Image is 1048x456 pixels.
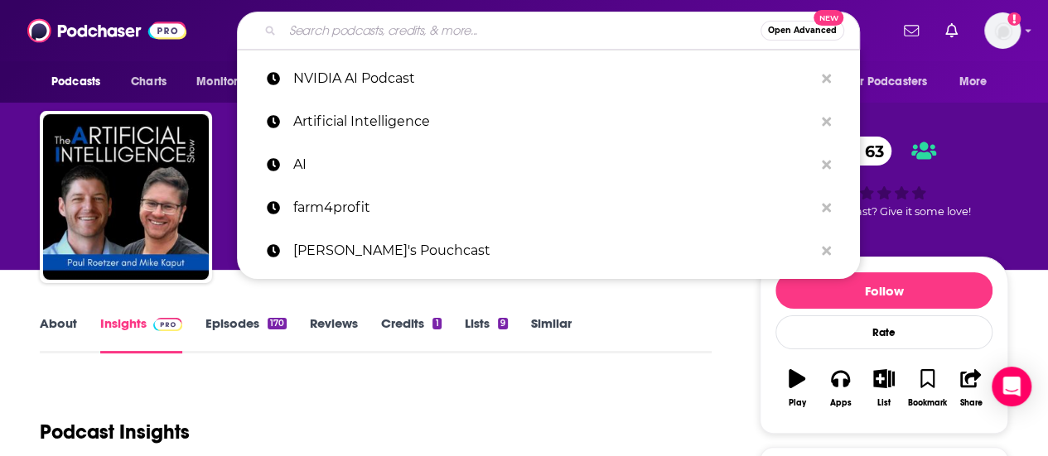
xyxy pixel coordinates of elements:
[40,315,77,353] a: About
[237,186,860,229] a: farm4profit
[153,318,182,331] img: Podchaser Pro
[949,358,992,418] button: Share
[819,358,862,418] button: Apps
[237,229,860,272] a: [PERSON_NAME]'s Pouchcast
[797,205,971,218] span: Good podcast? Give it some love!
[775,272,992,309] button: Follow
[877,398,891,408] div: List
[100,315,182,353] a: InsightsPodchaser Pro
[959,398,982,408] div: Share
[498,318,508,329] div: 9
[205,315,287,353] a: Episodes170
[775,315,992,349] div: Rate
[848,70,927,94] span: For Podcasters
[293,229,814,272] p: Snubie's Pouchcast
[1007,12,1021,26] svg: Add a profile image
[984,12,1021,49] img: User Profile
[310,315,358,353] a: Reviews
[432,318,441,329] div: 1
[830,398,852,408] div: Apps
[789,398,806,408] div: Play
[939,17,964,45] a: Show notifications dropdown
[531,315,572,353] a: Similar
[897,17,925,45] a: Show notifications dropdown
[237,143,860,186] a: AI
[131,70,167,94] span: Charts
[293,143,814,186] p: AI
[992,367,1031,406] div: Open Intercom Messenger
[51,70,100,94] span: Podcasts
[761,21,844,41] button: Open AdvancedNew
[832,137,892,166] a: 63
[293,100,814,143] p: Artificial Intelligence
[27,15,186,46] img: Podchaser - Follow, Share and Rate Podcasts
[837,66,951,98] button: open menu
[862,358,906,418] button: List
[381,315,441,353] a: Credits1
[906,358,949,418] button: Bookmark
[237,57,860,100] a: NVIDIA AI Podcast
[40,66,122,98] button: open menu
[120,66,176,98] a: Charts
[43,114,209,280] img: The Artificial Intelligence Show
[283,17,761,44] input: Search podcasts, credits, & more...
[196,70,255,94] span: Monitoring
[908,398,947,408] div: Bookmark
[237,100,860,143] a: Artificial Intelligence
[984,12,1021,49] span: Logged in as HavasAlexa
[185,66,277,98] button: open menu
[760,126,1008,228] div: 63Good podcast? Give it some love!
[984,12,1021,49] button: Show profile menu
[40,420,190,444] h1: Podcast Insights
[237,12,860,50] div: Search podcasts, credits, & more...
[814,10,843,26] span: New
[959,70,988,94] span: More
[465,315,508,353] a: Lists9
[775,358,819,418] button: Play
[268,318,287,329] div: 170
[768,26,837,35] span: Open Advanced
[848,137,892,166] span: 63
[293,57,814,100] p: NVIDIA AI Podcast
[293,186,814,229] p: farm4profit
[948,66,1008,98] button: open menu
